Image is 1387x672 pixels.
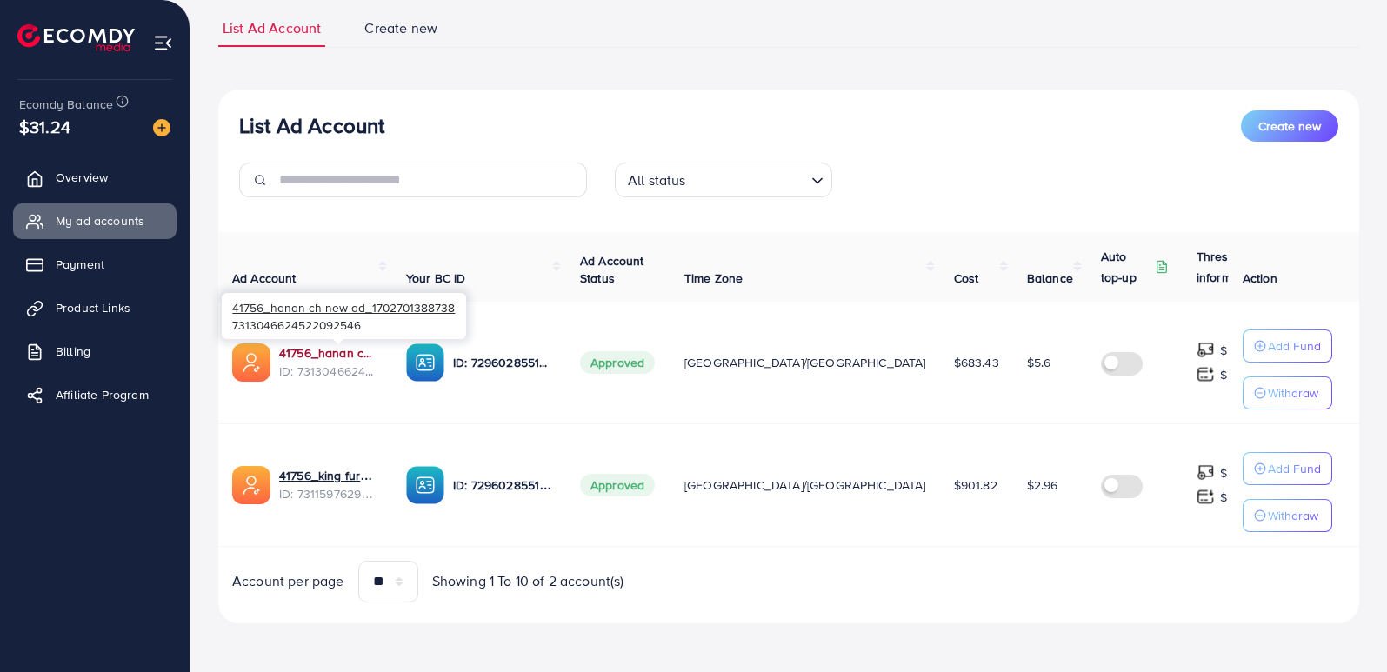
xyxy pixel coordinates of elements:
[1258,117,1321,135] span: Create new
[56,256,104,273] span: Payment
[232,571,344,591] span: Account per page
[406,466,444,504] img: ic-ba-acc.ded83a64.svg
[223,18,321,38] span: List Ad Account
[406,269,466,287] span: Your BC ID
[954,354,999,371] span: $683.43
[13,203,177,238] a: My ad accounts
[580,474,655,496] span: Approved
[19,96,113,113] span: Ecomdy Balance
[56,212,144,230] span: My ad accounts
[19,114,70,139] span: $31.24
[615,163,832,197] div: Search for option
[1243,269,1277,287] span: Action
[1197,488,1215,506] img: top-up amount
[56,299,130,316] span: Product Links
[364,18,437,38] span: Create new
[56,386,149,403] span: Affiliate Program
[1243,452,1332,485] button: Add Fund
[580,351,655,374] span: Approved
[453,475,552,496] p: ID: 7296028551344881665
[222,293,466,339] div: 7313046624522092546
[279,344,378,362] a: 41756_hanan ch new ad_1702701388738
[279,363,378,380] span: ID: 7313046624522092546
[56,169,108,186] span: Overview
[153,33,173,53] img: menu
[1241,110,1338,142] button: Create new
[279,467,378,502] div: <span class='underline'>41756_king furqan_1702364011084</span></br>7311597629631414273
[232,343,270,382] img: ic-ads-acc.e4c84228.svg
[56,343,90,360] span: Billing
[453,352,552,373] p: ID: 7296028551344881665
[153,119,170,136] img: image
[684,354,926,371] span: [GEOGRAPHIC_DATA]/[GEOGRAPHIC_DATA]
[1268,336,1321,356] p: Add Fund
[13,290,177,325] a: Product Links
[13,247,177,282] a: Payment
[1243,376,1332,409] button: Withdraw
[691,164,804,193] input: Search for option
[1197,246,1282,288] p: Threshold information
[954,269,979,287] span: Cost
[239,113,384,138] h3: List Ad Account
[1220,340,1242,361] p: $ ---
[279,467,378,484] a: 41756_king furqan_1702364011084
[684,476,926,494] span: [GEOGRAPHIC_DATA]/[GEOGRAPHIC_DATA]
[13,160,177,195] a: Overview
[279,485,378,502] span: ID: 7311597629631414273
[13,377,177,412] a: Affiliate Program
[1220,364,1242,385] p: $ ---
[1197,341,1215,359] img: top-up amount
[1268,383,1318,403] p: Withdraw
[1243,329,1332,363] button: Add Fund
[954,476,997,494] span: $901.82
[406,343,444,382] img: ic-ba-acc.ded83a64.svg
[232,466,270,504] img: ic-ads-acc.e4c84228.svg
[432,571,624,591] span: Showing 1 To 10 of 2 account(s)
[1027,476,1058,494] span: $2.96
[580,252,644,287] span: Ad Account Status
[13,334,177,369] a: Billing
[1268,458,1321,479] p: Add Fund
[684,269,743,287] span: Time Zone
[232,269,297,287] span: Ad Account
[624,168,690,193] span: All status
[1027,354,1051,371] span: $5.6
[1220,462,1242,483] p: $ ---
[1220,487,1242,508] p: $ ---
[1101,246,1151,288] p: Auto top-up
[1027,269,1073,287] span: Balance
[17,24,135,51] img: logo
[1268,505,1318,526] p: Withdraw
[1197,463,1215,482] img: top-up amount
[1243,499,1332,532] button: Withdraw
[1313,594,1374,659] iframe: Chat
[232,299,455,316] span: 41756_hanan ch new ad_1702701388738
[1197,365,1215,383] img: top-up amount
